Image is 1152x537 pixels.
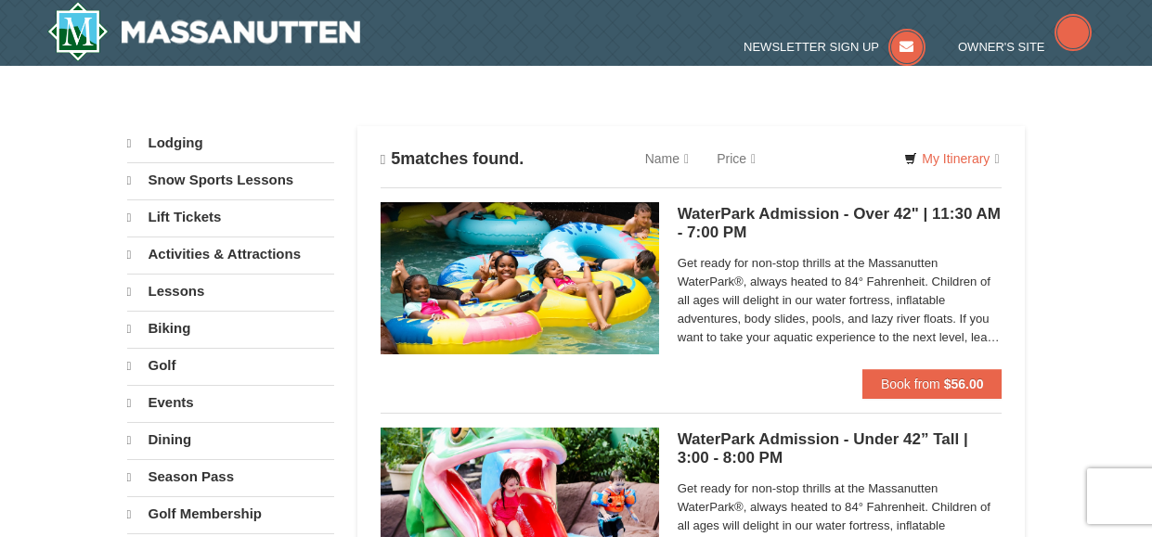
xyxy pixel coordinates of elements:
span: Get ready for non-stop thrills at the Massanutten WaterPark®, always heated to 84° Fahrenheit. Ch... [678,254,1003,347]
a: Price [703,140,770,177]
button: Book from $56.00 [862,369,1003,399]
span: Newsletter Sign Up [744,40,879,54]
a: Snow Sports Lessons [127,162,334,198]
strong: $56.00 [944,377,984,391]
span: Owner's Site [958,40,1045,54]
a: Golf Membership [127,496,334,531]
a: Owner's Site [958,40,1092,54]
h5: WaterPark Admission - Over 42" | 11:30 AM - 7:00 PM [678,205,1003,242]
a: Dining [127,422,334,457]
span: Book from [881,377,940,391]
a: Lessons [127,274,334,309]
h5: WaterPark Admission - Under 42” Tall | 3:00 - 8:00 PM [678,430,1003,467]
a: Biking [127,311,334,346]
a: Name [631,140,703,177]
a: Lift Tickets [127,199,334,235]
a: Newsletter Sign Up [744,40,925,54]
a: My Itinerary [892,145,1011,173]
a: Massanutten Resort [47,2,361,61]
a: Golf [127,348,334,383]
img: Massanutten Resort Logo [47,2,361,61]
a: Season Pass [127,459,334,494]
a: Lodging [127,126,334,160]
a: Events [127,385,334,420]
a: Activities & Attractions [127,237,334,272]
img: 6619917-1560-394ba125.jpg [381,202,659,354]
